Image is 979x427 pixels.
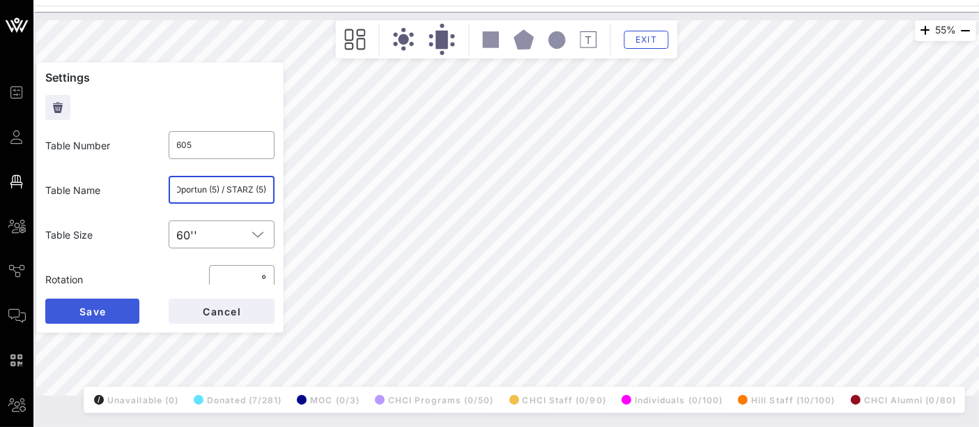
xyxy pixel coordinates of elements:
div: Table Number [37,130,160,161]
div: Rotation [37,264,160,295]
div: Table Size [37,219,160,250]
button: Save [45,299,139,324]
button: Delete Table [45,95,70,120]
span: Cancel [202,306,241,317]
span: Exit [633,34,659,45]
button: Cancel [169,299,275,324]
p: Settings [45,71,275,84]
button: Exit [624,31,668,49]
div: ° [259,272,266,286]
div: 60'' [177,229,198,241]
div: Table Name [37,174,160,206]
span: Save [79,306,106,317]
div: 55% [915,20,976,41]
div: 60'' [169,220,275,248]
